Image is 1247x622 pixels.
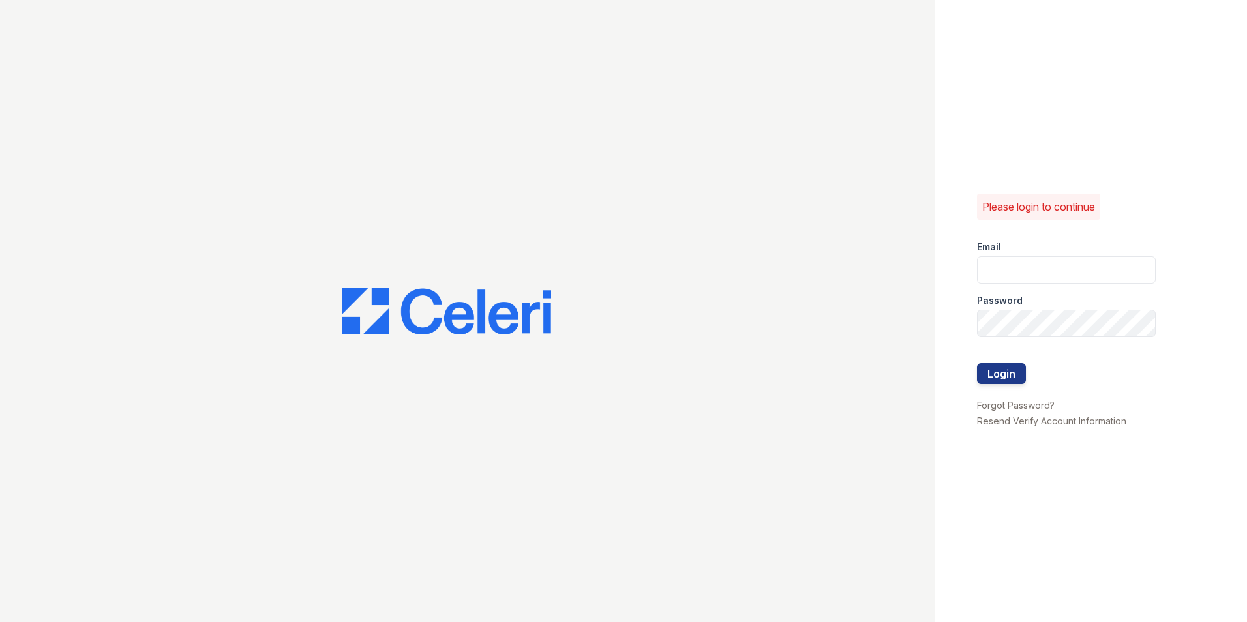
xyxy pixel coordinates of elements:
img: CE_Logo_Blue-a8612792a0a2168367f1c8372b55b34899dd931a85d93a1a3d3e32e68fde9ad4.png [342,288,551,334]
button: Login [977,363,1026,384]
a: Forgot Password? [977,400,1055,411]
p: Please login to continue [982,199,1095,215]
label: Email [977,241,1001,254]
a: Resend Verify Account Information [977,415,1126,426]
label: Password [977,294,1023,307]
